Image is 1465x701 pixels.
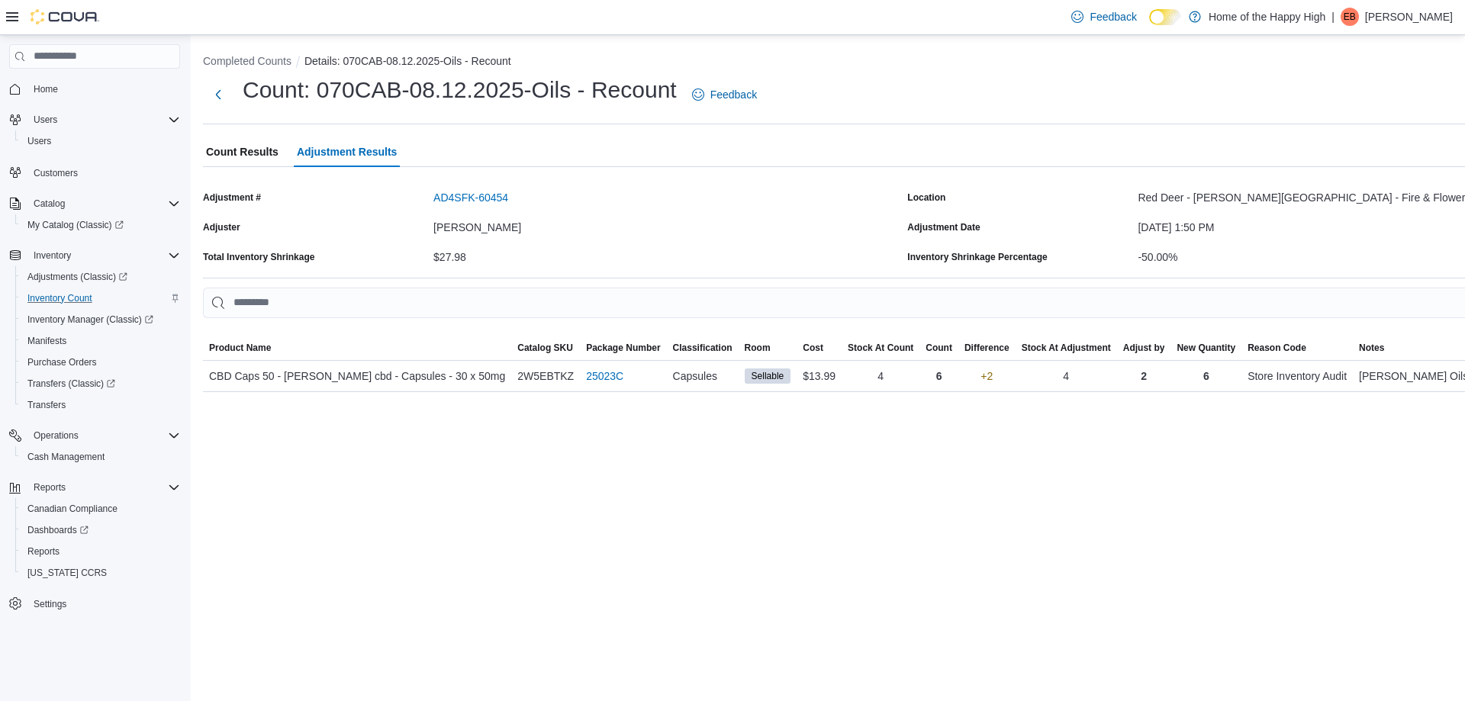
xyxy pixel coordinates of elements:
span: Users [27,135,51,147]
button: Stock At Count [842,336,919,360]
a: Dashboards [15,519,186,541]
a: Customers [27,164,84,182]
span: Home [27,79,180,98]
span: Cost [803,342,823,354]
button: Users [3,109,186,130]
label: Adjustment Date [907,221,980,233]
span: Users [21,132,180,150]
input: Dark Mode [1149,9,1181,25]
span: Store Inventory Audit [1248,367,1347,385]
button: Users [15,130,186,152]
button: Completed Counts [203,55,291,67]
button: Cost [797,336,842,360]
span: Feedback [710,87,757,102]
label: Adjustment # [203,191,261,204]
p: Home of the Happy High [1209,8,1325,26]
span: Inventory Manager (Classic) [27,314,153,326]
span: Reports [34,481,66,494]
span: Adjustment Results [297,137,397,167]
div: 4 [1016,361,1117,391]
span: Washington CCRS [21,564,180,582]
button: Count [919,336,958,360]
a: Inventory Count [21,289,98,307]
span: Reports [27,545,60,558]
button: Inventory [27,246,77,265]
a: Transfers (Classic) [15,373,186,394]
span: Users [34,114,57,126]
span: Customers [34,167,78,179]
div: 4 [842,361,919,391]
button: Users [27,111,63,129]
button: Classification [667,336,739,360]
a: Reports [21,542,66,561]
button: Package Number [580,336,666,360]
a: Feedback [686,79,763,110]
span: Sellable [745,368,791,384]
a: Inventory Manager (Classic) [21,310,159,329]
div: $13.99 [797,361,842,391]
span: Purchase Orders [27,356,97,368]
a: [US_STATE] CCRS [21,564,113,582]
span: Canadian Compliance [21,500,180,518]
span: Manifests [27,335,66,347]
button: Difference [958,336,1016,360]
button: Next [203,79,233,110]
button: Operations [3,425,186,446]
span: Settings [27,594,180,613]
span: Product Name [209,342,271,354]
p: 6 [936,367,942,385]
span: Dashboards [21,521,180,539]
button: Customers [3,161,186,183]
button: Catalog [27,195,71,213]
button: Reason Code [1241,336,1353,360]
a: Transfers (Classic) [21,375,121,393]
a: Manifests [21,332,72,350]
button: Settings [3,593,186,615]
button: Reports [3,477,186,498]
a: Canadian Compliance [21,500,124,518]
span: Inventory Count [21,289,180,307]
span: Reports [27,478,180,497]
p: | [1331,8,1335,26]
span: Settings [34,598,66,610]
button: Operations [27,426,85,445]
a: Users [21,132,57,150]
span: Reason Code [1248,342,1306,354]
span: Catalog [34,198,65,210]
span: Adjust by [1123,342,1165,354]
span: My Catalog (Classic) [21,216,180,234]
span: EB [1344,8,1356,26]
span: Adjustments (Classic) [21,268,180,286]
button: AD4SFK-60454 [433,191,508,204]
span: Manifests [21,332,180,350]
h1: Count: 070CAB-08.12.2025-Oils - Recount [243,75,677,105]
span: Cash Management [27,451,105,463]
span: My Catalog (Classic) [27,219,124,231]
button: Product Name [203,336,511,360]
button: Manifests [15,330,186,352]
nav: Complex example [9,72,180,654]
a: Cash Management [21,448,111,466]
a: Purchase Orders [21,353,103,371]
button: Reports [27,478,72,497]
span: Inventory [27,246,180,265]
span: Notes [1359,342,1384,354]
span: Inventory Count [27,292,92,304]
span: Transfers (Classic) [21,375,180,393]
span: [US_STATE] CCRS [27,567,107,579]
div: Stock At Count [848,342,913,354]
span: Transfers (Classic) [27,378,115,390]
label: Location [907,191,945,204]
span: Feedback [1090,9,1136,24]
span: Difference [964,342,1009,354]
button: Home [3,78,186,100]
span: Classification [673,342,732,354]
span: Dark Mode [1149,25,1150,26]
button: Details: 070CAB-08.12.2025-Oils - Recount [304,55,511,67]
span: Capsules [673,367,717,385]
button: Transfers [15,394,186,416]
span: Operations [34,429,79,442]
p: 2 [1141,367,1147,385]
button: Stock At Adjustment [1016,336,1117,360]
